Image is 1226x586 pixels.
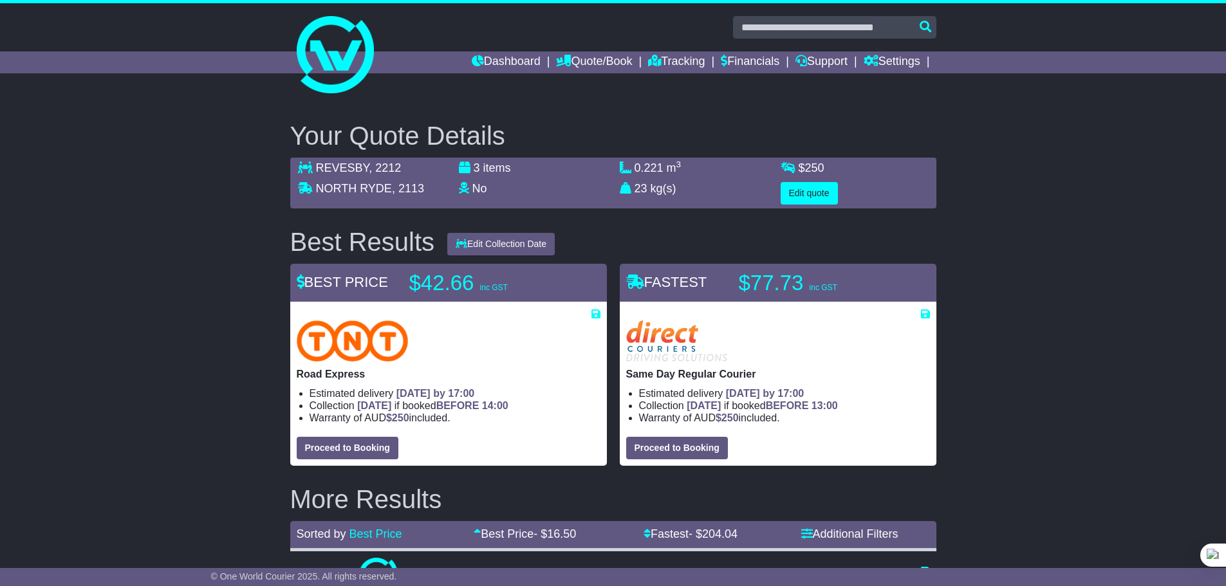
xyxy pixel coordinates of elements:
[436,400,479,411] span: BEFORE
[626,437,728,459] button: Proceed to Booking
[297,527,346,540] span: Sorted by
[667,161,682,174] span: m
[676,160,682,169] sup: 3
[316,182,392,195] span: NORTH RYDE
[801,527,898,540] a: Additional Filters
[639,399,930,412] li: Collection
[799,161,824,174] span: $
[480,283,508,292] span: inc GST
[447,233,555,255] button: Edit Collection Date
[357,400,391,411] span: [DATE]
[211,571,397,581] span: © One World Courier 2025. All rights reserved.
[766,400,809,411] span: BEFORE
[284,228,441,256] div: Best Results
[472,182,487,195] span: No
[687,400,721,411] span: [DATE]
[644,527,738,540] a: Fastest- $204.04
[290,485,936,513] h2: More Results
[310,412,600,424] li: Warranty of AUD included.
[483,161,511,174] span: items
[721,412,739,423] span: 250
[626,320,727,362] img: Direct: Same Day Regular Courier
[392,412,409,423] span: 250
[472,51,541,73] a: Dashboard
[805,161,824,174] span: 250
[474,161,480,174] span: 3
[290,122,936,150] h2: Your Quote Details
[396,388,475,399] span: [DATE] by 17:00
[810,283,837,292] span: inc GST
[556,51,632,73] a: Quote/Book
[626,274,707,290] span: FASTEST
[297,320,409,362] img: TNT Domestic: Road Express
[651,182,676,195] span: kg(s)
[534,527,576,540] span: - $
[310,399,600,412] li: Collection
[716,412,739,423] span: $
[316,161,369,174] span: REVESBY
[310,387,600,399] li: Estimated delivery
[635,182,647,195] span: 23
[781,182,838,205] button: Edit quote
[626,368,930,380] p: Same Day Regular Courier
[635,161,664,174] span: 0.221
[702,527,738,540] span: 204.04
[349,527,402,540] a: Best Price
[648,51,705,73] a: Tracking
[795,51,848,73] a: Support
[726,388,804,399] span: [DATE] by 17:00
[739,270,900,296] p: $77.73
[687,400,837,411] span: if booked
[369,161,401,174] span: , 2212
[482,400,508,411] span: 14:00
[547,527,576,540] span: 16.50
[812,400,838,411] span: 13:00
[639,387,930,399] li: Estimated delivery
[297,274,388,290] span: BEST PRICE
[864,51,920,73] a: Settings
[297,368,600,380] p: Road Express
[357,400,508,411] span: if booked
[689,527,738,540] span: - $
[409,270,570,296] p: $42.66
[639,412,930,424] li: Warranty of AUD included.
[297,437,398,459] button: Proceed to Booking
[392,182,424,195] span: , 2113
[386,412,409,423] span: $
[474,527,576,540] a: Best Price- $16.50
[721,51,779,73] a: Financials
